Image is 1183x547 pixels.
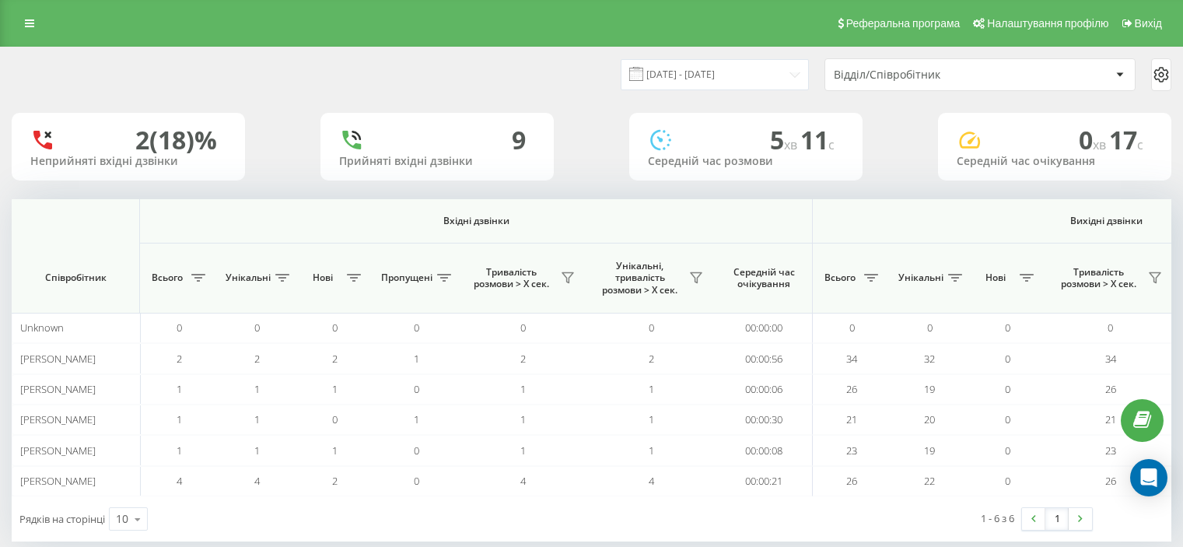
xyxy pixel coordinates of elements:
div: Середній час очікування [957,155,1153,168]
span: c [828,136,835,153]
span: 0 [1079,123,1109,156]
span: 0 [1005,412,1010,426]
span: Нові [976,272,1015,284]
span: 1 [414,352,419,366]
span: 22 [924,474,935,488]
span: [PERSON_NAME] [20,474,96,488]
span: 4 [177,474,182,488]
span: 17 [1109,123,1143,156]
span: 1 [177,444,182,458]
span: 0 [414,444,419,458]
span: хв [784,136,800,153]
span: 2 [332,474,338,488]
span: 0 [177,321,182,335]
span: Всього [821,272,859,284]
span: 1 [649,382,654,396]
a: 1 [1045,508,1069,530]
span: 1 [649,444,654,458]
span: 1 [254,412,260,426]
div: 2 (18)% [135,125,217,155]
span: 0 [414,321,419,335]
span: 0 [1005,321,1010,335]
span: 26 [1105,474,1116,488]
span: 26 [1105,382,1116,396]
span: Унікальні [898,272,943,284]
span: 11 [800,123,835,156]
span: 1 [520,444,526,458]
span: 0 [414,474,419,488]
span: 19 [924,444,935,458]
span: 2 [177,352,182,366]
span: 0 [1108,321,1113,335]
span: Налаштування профілю [987,17,1108,30]
span: 32 [924,352,935,366]
span: 0 [849,321,855,335]
span: 2 [520,352,526,366]
span: Тривалість розмови > Х сек. [1054,266,1143,290]
span: 26 [846,382,857,396]
span: Нові [303,272,342,284]
span: 1 [177,382,182,396]
span: 0 [927,321,933,335]
span: Унікальні [226,272,271,284]
div: Неприйняті вхідні дзвінки [30,155,226,168]
div: Відділ/Співробітник [834,68,1020,82]
span: 34 [1105,352,1116,366]
span: 1 [649,412,654,426]
span: 1 [332,382,338,396]
span: 21 [846,412,857,426]
span: 0 [520,321,526,335]
span: 26 [846,474,857,488]
span: 4 [649,474,654,488]
td: 00:00:21 [716,466,813,496]
span: 0 [332,321,338,335]
span: 34 [846,352,857,366]
span: 2 [254,352,260,366]
span: 4 [520,474,526,488]
span: 1 [414,412,419,426]
span: Рядків на сторінці [19,512,105,526]
span: 23 [846,444,857,458]
span: 5 [770,123,800,156]
span: 20 [924,412,935,426]
span: 0 [649,321,654,335]
span: [PERSON_NAME] [20,382,96,396]
td: 00:00:56 [716,343,813,373]
span: 0 [1005,352,1010,366]
span: 1 [520,412,526,426]
span: [PERSON_NAME] [20,352,96,366]
td: 00:00:08 [716,435,813,465]
span: 1 [254,444,260,458]
div: 1 - 6 з 6 [981,510,1014,526]
span: 21 [1105,412,1116,426]
span: 1 [332,444,338,458]
td: 00:00:06 [716,374,813,405]
span: [PERSON_NAME] [20,412,96,426]
div: Прийняті вхідні дзвінки [339,155,535,168]
span: 2 [649,352,654,366]
span: c [1137,136,1143,153]
span: Тривалість розмови > Х сек. [467,266,556,290]
span: 0 [1005,444,1010,458]
span: 0 [1005,474,1010,488]
span: 0 [254,321,260,335]
span: Вихід [1135,17,1162,30]
span: 1 [177,412,182,426]
span: 0 [1005,382,1010,396]
div: 10 [116,511,128,527]
span: 1 [254,382,260,396]
span: 0 [414,382,419,396]
span: Співробітник [25,272,126,284]
span: Середній час очікування [727,266,800,290]
span: Вхідні дзвінки [180,215,772,227]
span: хв [1093,136,1109,153]
td: 00:00:30 [716,405,813,435]
span: [PERSON_NAME] [20,444,96,458]
div: Середній час розмови [648,155,844,168]
span: 0 [332,412,338,426]
div: Open Intercom Messenger [1130,459,1167,496]
span: Unknown [20,321,64,335]
span: Реферальна програма [846,17,961,30]
span: 23 [1105,444,1116,458]
span: Всього [148,272,187,284]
